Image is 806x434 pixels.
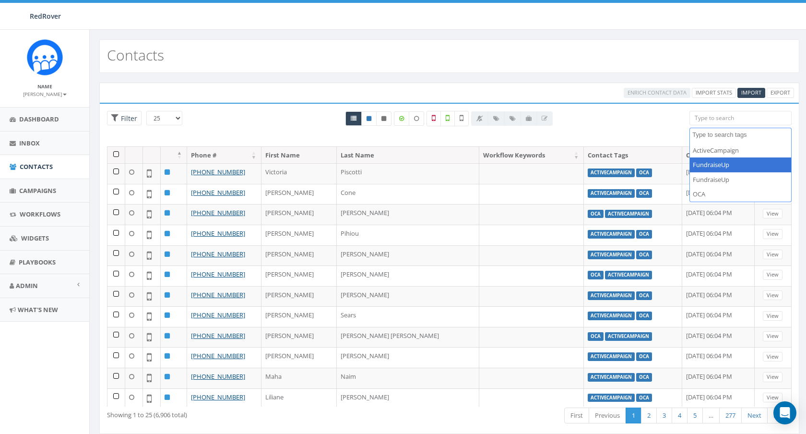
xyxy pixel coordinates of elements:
[636,169,652,177] label: OCA
[20,210,60,218] span: Workflows
[692,131,791,139] textarea: Search
[394,111,409,126] label: Data Enriched
[741,89,761,96] span: CSV files only
[20,162,53,171] span: Contacts
[107,407,384,420] div: Showing 1 to 25 (6,906 total)
[690,143,791,158] li: ActiveCampaign
[636,291,652,300] label: OCA
[682,147,755,164] th: Created On: activate to sort column ascending
[763,250,782,260] a: View
[741,408,768,423] a: Next
[682,327,755,348] td: [DATE] 06:04 PM
[261,147,337,164] th: First Name
[187,147,261,164] th: Phone #: activate to sort column ascending
[682,225,755,245] td: [DATE] 06:04 PM
[737,88,765,98] a: Import
[692,88,736,98] a: Import Stats
[636,373,652,382] label: OCA
[773,401,796,424] div: Open Intercom Messenger
[23,89,67,98] a: [PERSON_NAME]
[454,111,469,126] label: Not Validated
[337,368,479,388] td: Naim
[605,271,652,279] label: ActiveCampaign
[367,116,371,121] i: This phone number is subscribed and will receive texts.
[191,331,245,340] a: [PHONE_NUMBER]
[636,352,652,361] label: OCA
[191,311,245,319] a: [PHONE_NUMBER]
[337,184,479,205] td: Cone
[345,111,362,126] a: All contacts
[588,189,635,198] label: ActiveCampaign
[261,225,337,245] td: [PERSON_NAME]
[767,88,794,98] a: Export
[689,111,792,125] input: Type to search
[656,408,672,423] a: 3
[19,139,40,147] span: Inbox
[690,172,791,187] li: FundraiseUp
[16,281,38,290] span: Admin
[588,230,635,239] label: ActiveCampaign
[682,245,755,266] td: [DATE] 06:04 PM
[672,408,687,423] a: 4
[588,271,604,279] label: OCA
[337,245,479,266] td: [PERSON_NAME]
[337,265,479,286] td: [PERSON_NAME]
[589,408,626,423] a: Previous
[479,147,584,164] th: Workflow Keywords: activate to sort column ascending
[588,312,635,320] label: ActiveCampaign
[682,388,755,409] td: [DATE] 06:04 PM
[261,245,337,266] td: [PERSON_NAME]
[337,286,479,307] td: [PERSON_NAME]
[605,210,652,218] label: ActiveCampaign
[588,291,635,300] label: ActiveCampaign
[376,111,391,126] a: Opted Out
[37,83,52,90] small: Name
[261,286,337,307] td: [PERSON_NAME]
[605,332,652,341] label: ActiveCampaign
[641,408,657,423] a: 2
[191,208,245,217] a: [PHONE_NUMBER]
[636,230,652,239] label: OCA
[682,368,755,388] td: [DATE] 06:04 PM
[191,250,245,258] a: [PHONE_NUMBER]
[682,163,755,184] td: [DATE] 06:04 PM
[427,111,441,126] label: Not a Mobile
[337,306,479,327] td: Sears
[261,265,337,286] td: [PERSON_NAME]
[337,163,479,184] td: Piscotti
[763,352,782,362] a: View
[719,408,742,423] a: 277
[261,184,337,205] td: [PERSON_NAME]
[682,204,755,225] td: [DATE] 06:04 PM
[18,305,58,314] span: What's New
[690,187,791,202] li: OCA
[191,188,245,197] a: [PHONE_NUMBER]
[337,388,479,409] td: [PERSON_NAME]
[191,229,245,238] a: [PHONE_NUMBER]
[763,209,782,219] a: View
[261,306,337,327] td: [PERSON_NAME]
[588,210,604,218] label: OCA
[261,388,337,409] td: Liliane
[682,184,755,205] td: [DATE] 06:04 PM
[19,186,56,195] span: Campaigns
[763,311,782,321] a: View
[337,204,479,225] td: [PERSON_NAME]
[191,290,245,299] a: [PHONE_NUMBER]
[19,258,56,266] span: Playbooks
[636,394,652,402] label: OCA
[261,204,337,225] td: [PERSON_NAME]
[682,286,755,307] td: [DATE] 06:04 PM
[588,169,635,177] label: ActiveCampaign
[337,225,479,245] td: Pihiou
[588,352,635,361] label: ActiveCampaign
[687,408,703,423] a: 5
[19,115,59,123] span: Dashboard
[763,229,782,239] a: View
[261,347,337,368] td: [PERSON_NAME]
[381,116,386,121] i: This phone number is unsubscribed and has opted-out of all texts.
[763,270,782,280] a: View
[702,408,720,423] a: …
[682,306,755,327] td: [DATE] 06:04 PM
[337,327,479,348] td: [PERSON_NAME] [PERSON_NAME]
